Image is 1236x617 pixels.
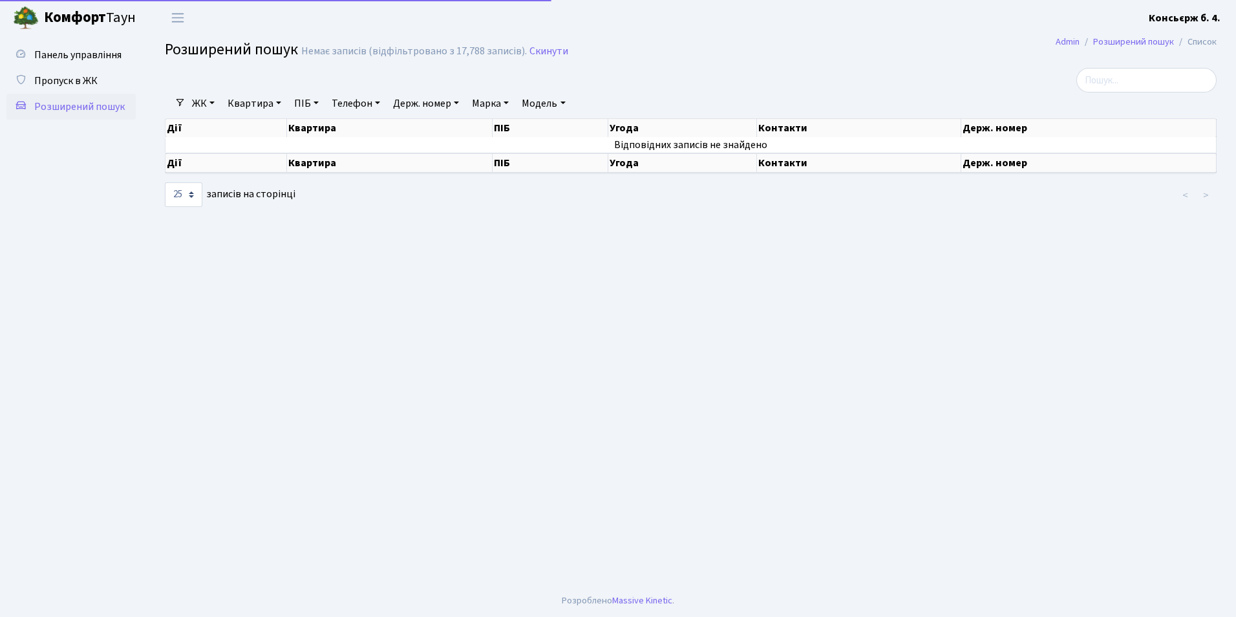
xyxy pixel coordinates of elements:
[44,7,136,29] span: Таун
[1149,11,1220,25] b: Консьєрж б. 4.
[1174,35,1217,49] li: Список
[162,7,194,28] button: Переключити навігацію
[1036,28,1236,56] nav: breadcrumb
[165,182,202,207] select: записів на сторінці
[326,92,385,114] a: Телефон
[287,119,493,137] th: Квартира
[1093,35,1174,49] a: Розширений пошук
[612,594,672,607] a: Massive Kinetic
[961,119,1217,137] th: Держ. номер
[529,45,568,58] a: Скинути
[467,92,514,114] a: Марка
[289,92,324,114] a: ПІБ
[34,100,125,114] span: Розширений пошук
[165,137,1217,153] td: Відповідних записів не знайдено
[562,594,674,608] div: Розроблено .
[493,153,608,173] th: ПІБ
[44,7,106,28] b: Комфорт
[6,68,136,94] a: Пропуск в ЖК
[287,153,493,173] th: Квартира
[6,94,136,120] a: Розширений пошук
[165,119,287,137] th: Дії
[222,92,286,114] a: Квартира
[1149,10,1220,26] a: Консьєрж б. 4.
[961,153,1217,173] th: Держ. номер
[757,119,961,137] th: Контакти
[1056,35,1080,49] a: Admin
[187,92,220,114] a: ЖК
[388,92,464,114] a: Держ. номер
[608,153,757,173] th: Угода
[301,45,527,58] div: Немає записів (відфільтровано з 17,788 записів).
[1076,68,1217,92] input: Пошук...
[517,92,570,114] a: Модель
[165,182,295,207] label: записів на сторінці
[165,38,298,61] span: Розширений пошук
[34,74,98,88] span: Пропуск в ЖК
[34,48,122,62] span: Панель управління
[6,42,136,68] a: Панель управління
[13,5,39,31] img: logo.png
[608,119,757,137] th: Угода
[165,153,287,173] th: Дії
[493,119,608,137] th: ПІБ
[757,153,961,173] th: Контакти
